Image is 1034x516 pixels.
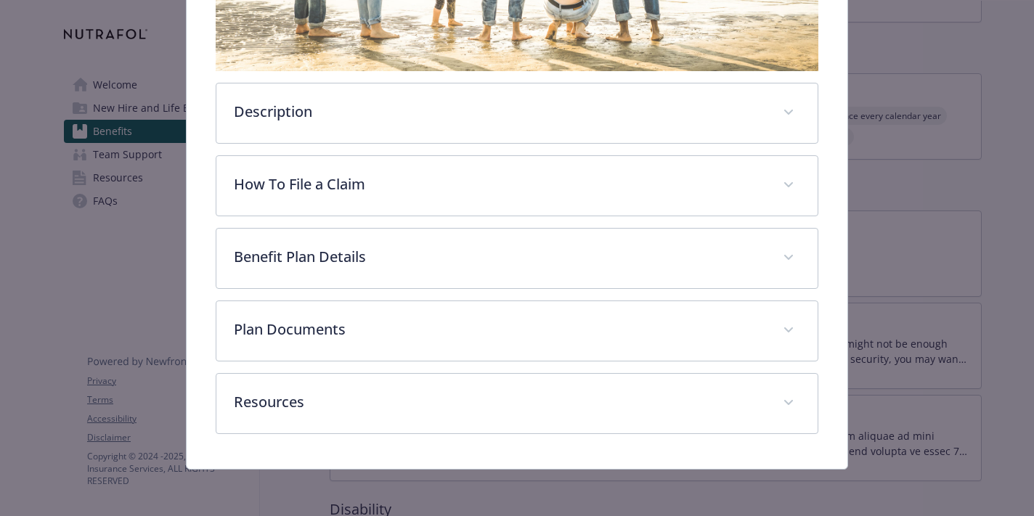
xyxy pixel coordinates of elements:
div: Benefit Plan Details [216,229,817,288]
div: Description [216,83,817,143]
p: How To File a Claim [234,173,765,195]
p: Resources [234,391,765,413]
p: Description [234,101,765,123]
p: Plan Documents [234,319,765,340]
p: Benefit Plan Details [234,246,765,268]
div: Plan Documents [216,301,817,361]
div: How To File a Claim [216,156,817,216]
div: Resources [216,374,817,433]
